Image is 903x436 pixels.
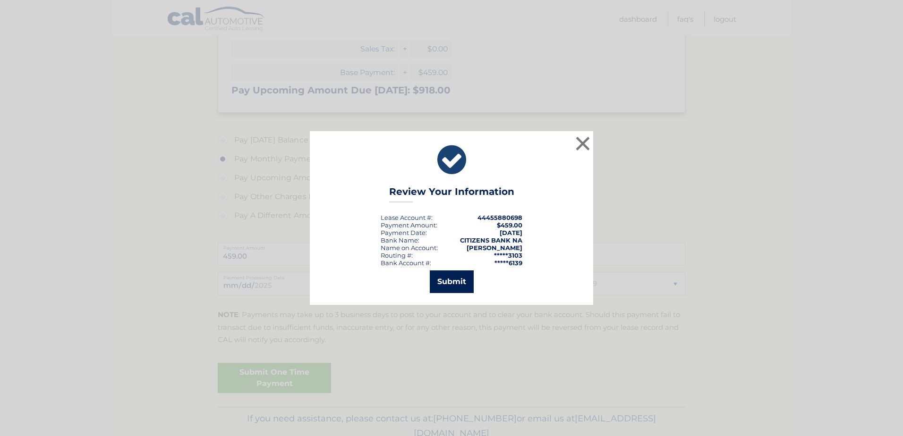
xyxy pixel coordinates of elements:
[477,214,522,221] strong: 44455880698
[381,244,438,252] div: Name on Account:
[460,236,522,244] strong: CITIZENS BANK NA
[381,214,433,221] div: Lease Account #:
[381,229,426,236] span: Payment Date
[381,236,419,244] div: Bank Name:
[430,270,474,293] button: Submit
[381,229,427,236] div: :
[381,259,431,267] div: Bank Account #:
[381,252,413,259] div: Routing #:
[389,186,514,202] h3: Review Your Information
[573,134,592,153] button: ×
[381,221,437,229] div: Payment Amount:
[500,229,522,236] span: [DATE]
[467,244,522,252] strong: [PERSON_NAME]
[497,221,522,229] span: $459.00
